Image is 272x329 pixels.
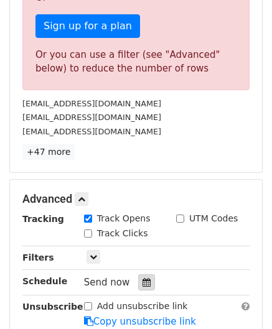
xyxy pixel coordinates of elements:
strong: Unsubscribe [22,302,83,312]
label: Add unsubscribe link [97,300,188,313]
a: Copy unsubscribe link [84,316,196,327]
div: Or you can use a filter (see "Advanced" below) to reduce the number of rows [35,48,237,76]
a: +47 more [22,144,75,160]
label: Track Clicks [97,227,148,240]
strong: Filters [22,253,54,262]
small: [EMAIL_ADDRESS][DOMAIN_NAME] [22,99,161,108]
strong: Tracking [22,214,64,224]
label: Track Opens [97,212,151,225]
small: [EMAIL_ADDRESS][DOMAIN_NAME] [22,113,161,122]
span: Send now [84,277,130,288]
small: [EMAIL_ADDRESS][DOMAIN_NAME] [22,127,161,136]
h5: Advanced [22,192,250,206]
a: Sign up for a plan [35,14,140,38]
label: UTM Codes [189,212,238,225]
iframe: Chat Widget [210,269,272,329]
strong: Schedule [22,276,67,286]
